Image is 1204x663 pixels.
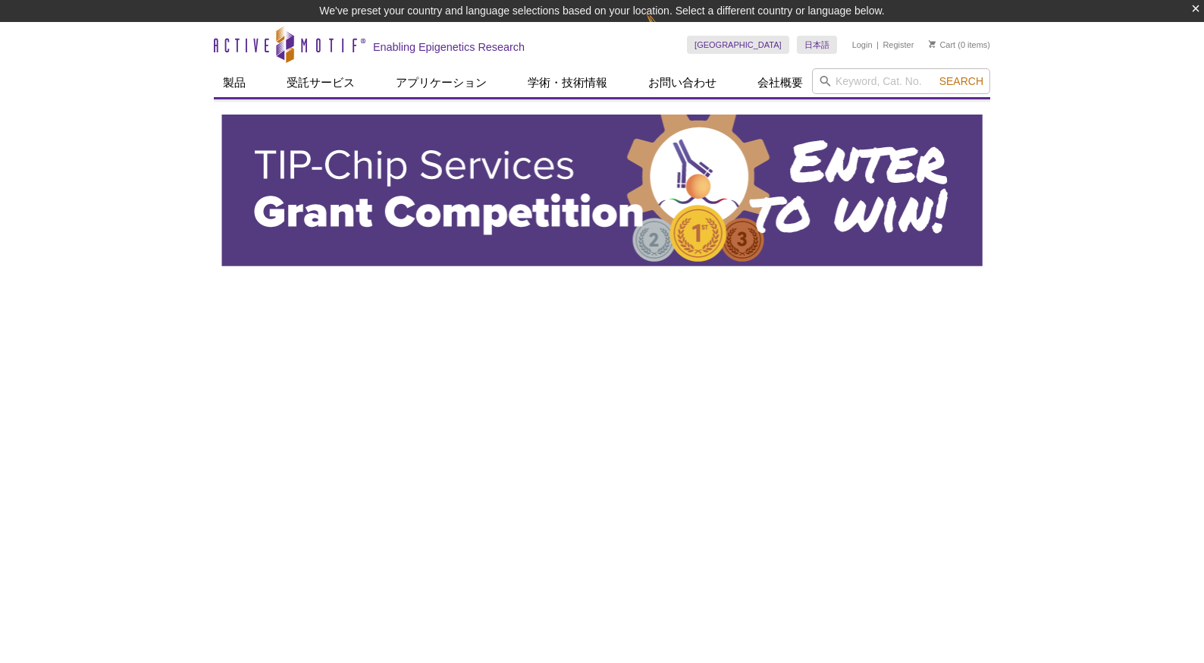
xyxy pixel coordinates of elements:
[852,39,873,50] a: Login
[929,36,990,54] li: (0 items)
[939,75,983,87] span: Search
[935,74,988,88] button: Search
[883,39,914,50] a: Register
[214,68,255,97] a: 製品
[373,40,525,54] h2: Enabling Epigenetics Research
[519,68,616,97] a: 学術・技術情報
[812,68,990,94] input: Keyword, Cat. No.
[687,36,789,54] a: [GEOGRAPHIC_DATA]
[221,115,983,266] img: Active Motif TIP-ChIP Services Grant Competition
[387,68,496,97] a: アプリケーション
[797,36,837,54] a: 日本語
[929,40,936,48] img: Your Cart
[646,11,686,47] img: Change Here
[277,68,364,97] a: 受託サービス
[748,68,812,97] a: 会社概要
[639,68,726,97] a: お問い合わせ
[876,36,879,54] li: |
[929,39,955,50] a: Cart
